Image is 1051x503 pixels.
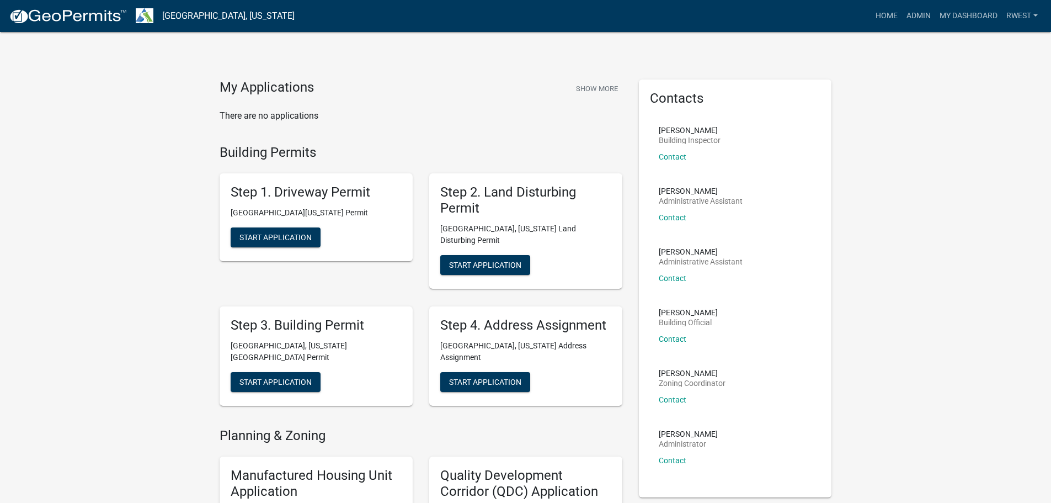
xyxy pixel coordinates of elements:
[449,377,521,386] span: Start Application
[162,7,295,25] a: [GEOGRAPHIC_DATA], [US_STATE]
[1002,6,1042,27] a: rwest
[231,184,402,200] h5: Step 1. Driveway Permit
[659,309,718,316] p: [PERSON_NAME]
[220,145,622,161] h4: Building Permits
[659,335,686,343] a: Contact
[659,430,718,438] p: [PERSON_NAME]
[659,126,721,134] p: [PERSON_NAME]
[440,340,611,363] p: [GEOGRAPHIC_DATA], [US_STATE] Address Assignment
[659,187,743,195] p: [PERSON_NAME]
[231,340,402,363] p: [GEOGRAPHIC_DATA], [US_STATE][GEOGRAPHIC_DATA] Permit
[440,255,530,275] button: Start Application
[572,80,622,98] button: Show More
[220,109,622,123] p: There are no applications
[220,428,622,444] h4: Planning & Zoning
[136,8,153,23] img: Troup County, Georgia
[220,80,314,96] h4: My Applications
[440,223,611,246] p: [GEOGRAPHIC_DATA], [US_STATE] Land Disturbing Permit
[659,213,686,222] a: Contact
[659,319,718,326] p: Building Official
[659,440,718,448] p: Administrator
[449,260,521,269] span: Start Application
[440,184,611,216] h5: Step 2. Land Disturbing Permit
[231,227,321,247] button: Start Application
[659,248,743,256] p: [PERSON_NAME]
[659,197,743,205] p: Administrative Assistant
[231,207,402,219] p: [GEOGRAPHIC_DATA][US_STATE] Permit
[659,395,686,404] a: Contact
[659,369,725,377] p: [PERSON_NAME]
[650,91,821,107] h5: Contacts
[231,468,402,500] h5: Manufactured Housing Unit Application
[440,317,611,333] h5: Step 4. Address Assignment
[659,379,725,387] p: Zoning Coordinator
[440,468,611,500] h5: Quality Development Corridor (QDC) Application
[659,456,686,465] a: Contact
[440,372,530,392] button: Start Application
[239,233,312,242] span: Start Application
[659,136,721,144] p: Building Inspector
[935,6,1002,27] a: My Dashboard
[871,6,902,27] a: Home
[659,274,686,283] a: Contact
[231,317,402,333] h5: Step 3. Building Permit
[659,258,743,266] p: Administrative Assistant
[659,152,686,161] a: Contact
[231,372,321,392] button: Start Application
[902,6,935,27] a: Admin
[239,377,312,386] span: Start Application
